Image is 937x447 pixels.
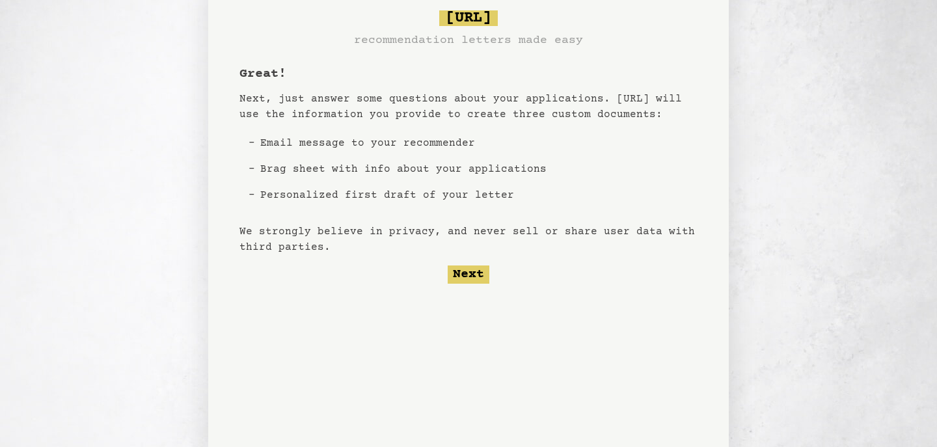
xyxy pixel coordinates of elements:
li: Personalized first draft of your letter [255,182,552,208]
button: Next [448,265,489,284]
p: Next, just answer some questions about your applications. [URL] will use the information you prov... [239,91,698,122]
span: [URL] [439,10,498,26]
h1: Great! [239,65,286,83]
li: Email message to your recommender [255,130,552,156]
p: We strongly believe in privacy, and never sell or share user data with third parties. [239,224,698,255]
h3: recommendation letters made easy [354,31,583,49]
li: Brag sheet with info about your applications [255,156,552,182]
